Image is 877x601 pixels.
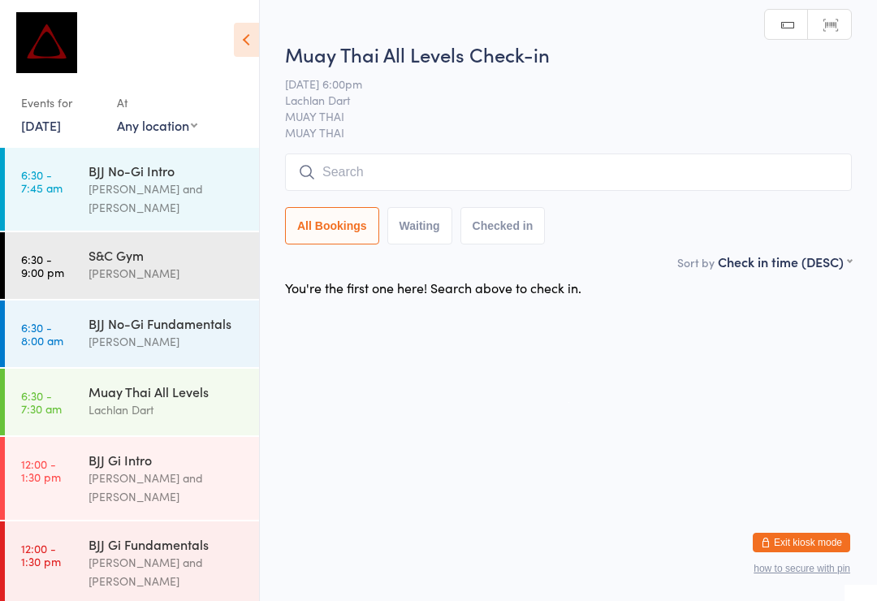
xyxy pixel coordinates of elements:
label: Sort by [677,254,715,270]
div: At [117,89,197,116]
span: Lachlan Dart [285,92,827,108]
a: 6:30 -7:30 amMuay Thai All LevelsLachlan Dart [5,369,259,435]
div: Lachlan Dart [89,400,245,419]
div: [PERSON_NAME] [89,264,245,283]
div: Any location [117,116,197,134]
input: Search [285,153,852,191]
time: 6:30 - 7:45 am [21,168,63,194]
div: BJJ Gi Intro [89,451,245,469]
span: MUAY THAI [285,108,827,124]
button: how to secure with pin [754,563,850,574]
time: 6:30 - 8:00 am [21,321,63,347]
button: All Bookings [285,207,379,244]
div: [PERSON_NAME] [89,332,245,351]
a: 6:30 -7:45 amBJJ No-Gi Intro[PERSON_NAME] and [PERSON_NAME] [5,148,259,231]
div: [PERSON_NAME] and [PERSON_NAME] [89,469,245,506]
a: 12:00 -1:30 pmBJJ Gi Intro[PERSON_NAME] and [PERSON_NAME] [5,437,259,520]
div: BJJ No-Gi Fundamentals [89,314,245,332]
time: 12:00 - 1:30 pm [21,542,61,568]
div: BJJ No-Gi Intro [89,162,245,179]
div: Muay Thai All Levels [89,383,245,400]
time: 12:00 - 1:30 pm [21,457,61,483]
span: MUAY THAI [285,124,852,141]
h2: Muay Thai All Levels Check-in [285,41,852,67]
div: Check in time (DESC) [718,253,852,270]
a: [DATE] [21,116,61,134]
a: 6:30 -9:00 pmS&C Gym[PERSON_NAME] [5,232,259,299]
div: BJJ Gi Fundamentals [89,535,245,553]
img: Dominance MMA Abbotsford [16,12,77,73]
div: S&C Gym [89,246,245,264]
span: [DATE] 6:00pm [285,76,827,92]
button: Exit kiosk mode [753,533,850,552]
a: 6:30 -8:00 amBJJ No-Gi Fundamentals[PERSON_NAME] [5,300,259,367]
div: [PERSON_NAME] and [PERSON_NAME] [89,553,245,590]
time: 6:30 - 9:00 pm [21,253,64,279]
div: Events for [21,89,101,116]
button: Waiting [387,207,452,244]
div: You're the first one here! Search above to check in. [285,279,581,296]
button: Checked in [460,207,546,244]
div: [PERSON_NAME] and [PERSON_NAME] [89,179,245,217]
time: 6:30 - 7:30 am [21,389,62,415]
